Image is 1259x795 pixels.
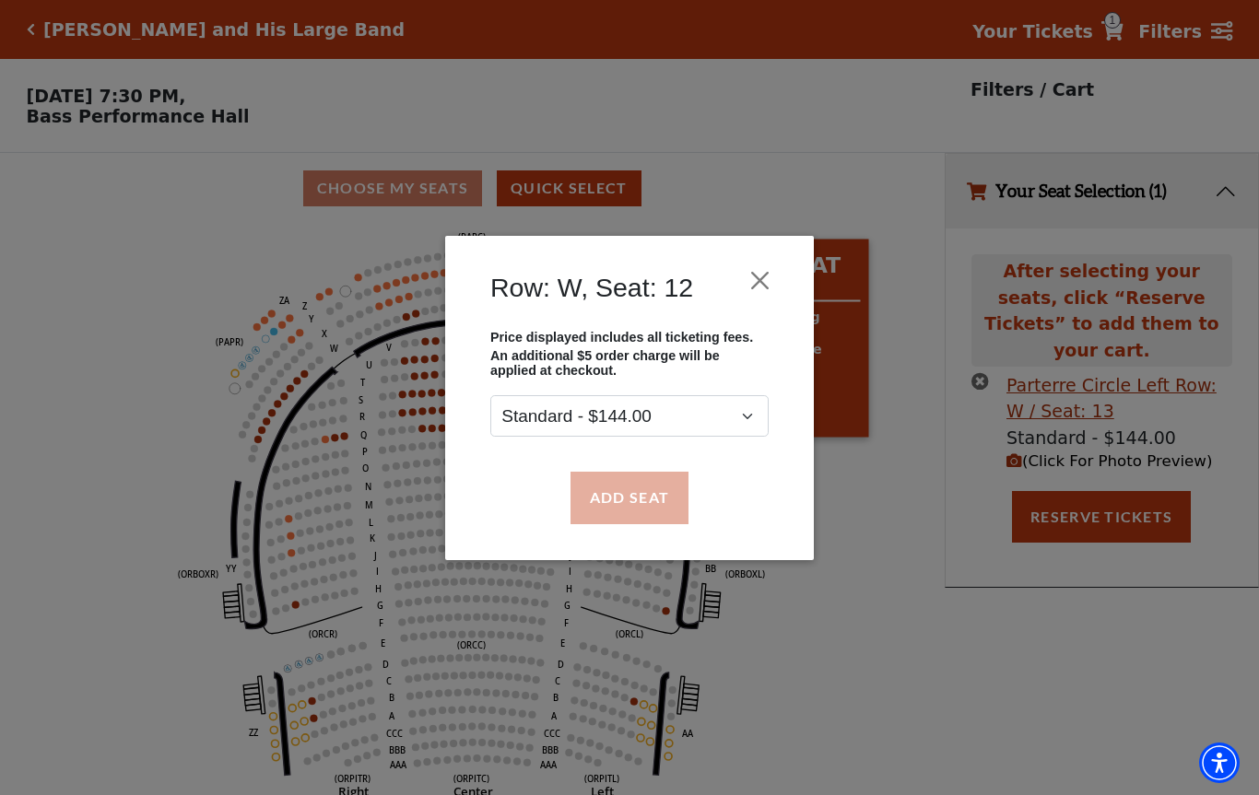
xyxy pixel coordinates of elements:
h4: Row: W, Seat: 12 [490,272,693,303]
button: Close [743,263,778,298]
button: Add Seat [571,472,688,523]
p: An additional $5 order charge will be applied at checkout. [490,348,769,378]
p: Price displayed includes all ticketing fees. [490,329,769,344]
div: Accessibility Menu [1199,742,1240,783]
